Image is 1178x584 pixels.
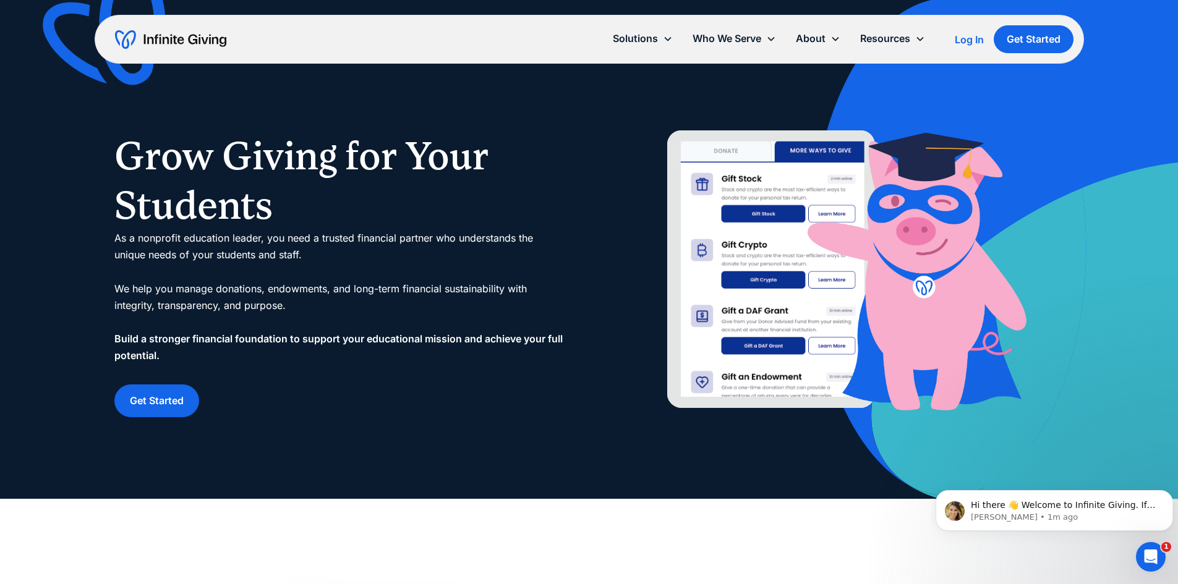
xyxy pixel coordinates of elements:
img: nonprofit donation platform for faith-based organizations and ministries [614,119,1064,430]
div: Log In [955,35,984,44]
strong: Build a stronger financial foundation to support your educational mission and achieve your full p... [114,332,563,362]
div: Solutions [613,30,658,47]
div: Resources [850,25,935,52]
div: Resources [860,30,910,47]
a: home [115,30,226,49]
div: About [786,25,850,52]
a: Log In [955,32,984,47]
div: As a nonprofit education leader, you need a trusted financial partner who understands the unique ... [114,230,565,365]
a: Get Started [994,25,1073,53]
span: 1 [1161,542,1171,552]
iframe: Intercom notifications message [931,464,1178,551]
div: Solutions [603,25,683,52]
div: Who We Serve [693,30,761,47]
iframe: Intercom live chat [1136,542,1166,572]
div: Who We Serve [683,25,786,52]
div: About [796,30,826,47]
h1: Grow Giving for Your Students [114,131,565,230]
a: Get Started [114,384,199,417]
